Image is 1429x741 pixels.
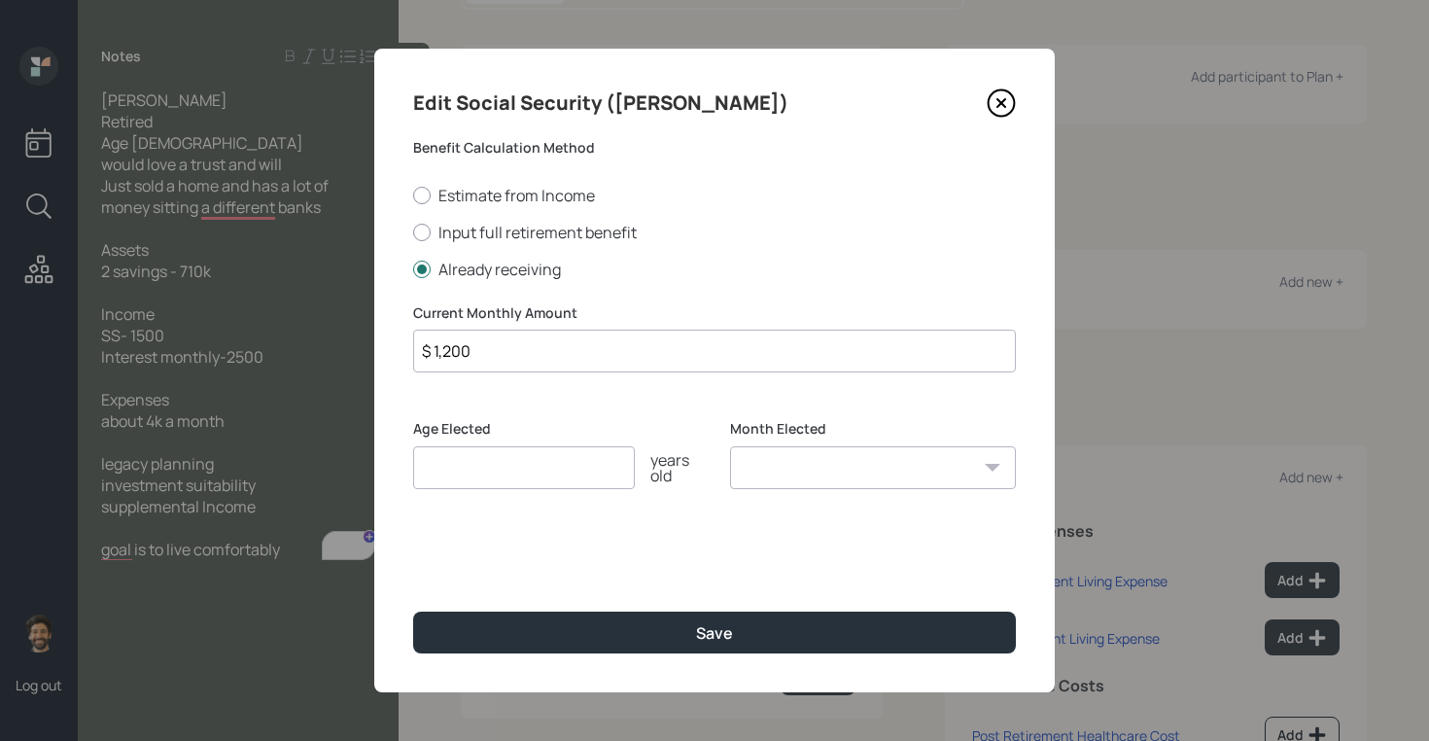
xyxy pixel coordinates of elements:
[413,222,1016,243] label: Input full retirement benefit
[696,622,733,644] div: Save
[635,452,699,483] div: years old
[730,419,1016,439] label: Month Elected
[413,303,1016,323] label: Current Monthly Amount
[413,88,788,119] h4: Edit Social Security ([PERSON_NAME])
[413,419,699,439] label: Age Elected
[413,138,1016,158] label: Benefit Calculation Method
[413,612,1016,653] button: Save
[413,185,1016,206] label: Estimate from Income
[413,259,1016,280] label: Already receiving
